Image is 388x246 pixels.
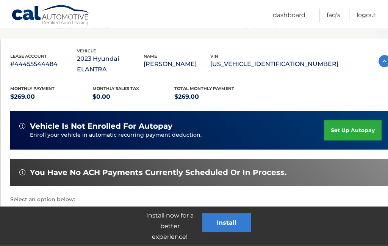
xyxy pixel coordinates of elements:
[92,92,175,102] p: $0.00
[144,59,210,70] p: [PERSON_NAME]
[10,92,92,102] p: $269.00
[357,9,377,22] a: Logout
[144,54,157,59] span: name
[19,170,25,176] img: alert-white.svg
[77,49,96,54] span: vehicle
[19,123,25,129] img: alert-white.svg
[30,122,172,131] span: vehicle is not enrolled for autopay
[202,213,251,232] button: Install
[324,121,382,141] a: set up autopay
[77,54,144,75] p: 2023 Hyundai ELANTRA
[11,5,91,27] a: Cal Automotive
[210,59,338,70] p: [US_VEHICLE_IDENTIFICATION_NUMBER]
[273,9,305,22] a: Dashboard
[30,168,286,178] span: You have no ACH payments currently scheduled or in process.
[10,86,55,91] span: Monthly Payment
[210,54,218,59] span: vin
[137,210,202,242] p: Install now for a better experience!
[174,92,257,102] p: $269.00
[174,86,234,91] span: Total Monthly Payment
[10,54,47,59] span: lease account
[30,131,324,140] p: Enroll your vehicle in automatic recurring payment deduction.
[10,59,77,70] p: #44455544484
[92,86,139,91] span: Monthly sales Tax
[327,9,340,22] a: FAQ's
